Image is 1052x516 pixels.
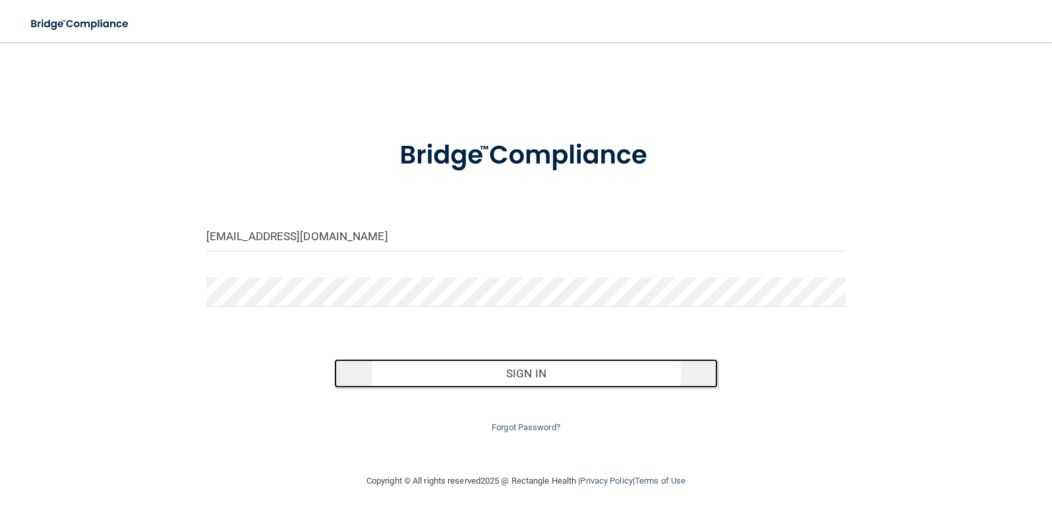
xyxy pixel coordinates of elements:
[580,476,632,486] a: Privacy Policy
[492,422,560,432] a: Forgot Password?
[334,359,718,388] button: Sign In
[372,121,680,190] img: bridge_compliance_login_screen.278c3ca4.svg
[20,11,141,38] img: bridge_compliance_login_screen.278c3ca4.svg
[206,222,846,251] input: Email
[635,476,686,486] a: Terms of Use
[285,460,767,502] div: Copyright © All rights reserved 2025 @ Rectangle Health | |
